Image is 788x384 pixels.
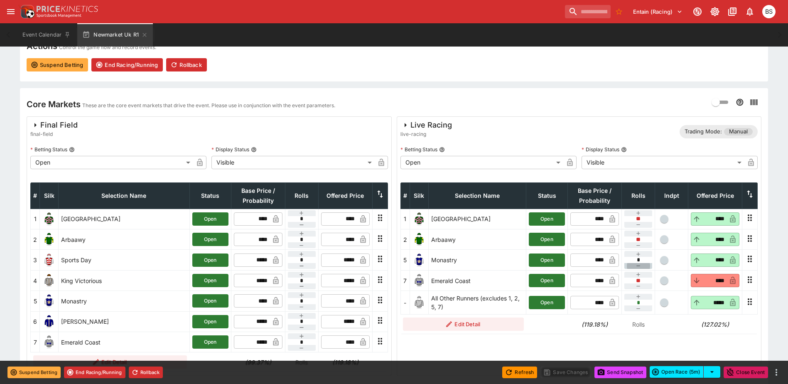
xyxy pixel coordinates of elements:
[42,274,56,287] img: runner 4
[412,254,426,267] img: runner 5
[742,4,757,19] button: Notifications
[30,146,67,153] p: Betting Status
[688,182,742,209] th: Offered Price
[189,182,231,209] th: Status
[400,270,410,290] td: 7
[502,367,537,378] button: Refresh
[412,233,426,246] img: runner 2
[707,4,722,19] button: Toggle light/dark mode
[40,182,59,209] th: Silk
[400,146,437,153] p: Betting Status
[27,99,81,110] h4: Core Markets
[42,315,56,328] img: runner 6
[400,156,563,169] div: Open
[568,182,622,209] th: Base Price / Probability
[400,130,452,138] span: live-racing
[621,147,627,153] button: Display Status
[318,182,372,209] th: Offered Price
[285,182,318,209] th: Rolls
[691,320,740,329] h6: (127.02%)
[91,58,163,71] button: End Racing/Running
[233,358,282,367] h6: (99.37%)
[594,367,646,378] button: Send Snapshot
[725,4,740,19] button: Documentation
[650,366,704,378] button: Open Race (5m)
[582,156,744,169] div: Visible
[400,291,410,315] td: -
[612,5,626,18] button: No Bookmarks
[59,311,190,332] td: [PERSON_NAME]
[192,233,228,246] button: Open
[31,311,40,332] td: 6
[59,182,190,209] th: Selection Name
[529,296,565,309] button: Open
[428,270,526,290] td: Emerald Coast
[251,147,257,153] button: Display Status
[400,229,410,250] td: 2
[69,147,75,153] button: Betting Status
[403,318,524,331] button: Edit Detail
[428,291,526,315] td: All Other Runners (excludes 1, 2, 5, 7)
[685,128,722,136] p: Trading Mode:
[622,182,655,209] th: Rolls
[77,23,153,47] button: Newmarket Uk R1
[42,233,56,246] img: runner 2
[42,212,56,226] img: runner 1
[42,254,56,267] img: runner 3
[439,147,445,153] button: Betting Status
[231,182,285,209] th: Base Price / Probability
[529,233,565,246] button: Open
[7,367,61,378] button: Suspend Betting
[192,212,228,226] button: Open
[628,5,687,18] button: Select Tenant
[31,229,40,250] td: 2
[64,367,125,378] button: End Racing/Running
[565,5,611,18] input: search
[192,315,228,328] button: Open
[400,120,452,130] div: Live Racing
[59,250,190,270] td: Sports Day
[166,58,206,71] button: Rollback
[287,358,316,367] p: Rolls
[211,146,249,153] p: Display Status
[428,229,526,250] td: Arbaawy
[30,130,78,138] span: final-field
[582,146,619,153] p: Display Status
[42,335,56,349] img: runner 7
[59,270,190,290] td: King Victorious
[704,366,720,378] button: select merge strategy
[526,182,568,209] th: Status
[762,5,776,18] div: Brendan Scoble
[30,156,193,169] div: Open
[412,296,426,309] img: blank-silk.png
[529,254,565,267] button: Open
[59,43,156,52] p: Control the game flow and record events.
[624,320,653,329] p: Rolls
[59,229,190,250] td: Arbaawy
[31,270,40,290] td: 4
[3,4,18,19] button: open drawer
[570,320,619,329] h6: (119.18%)
[31,291,40,311] td: 5
[31,182,40,209] th: #
[428,182,526,209] th: Selection Name
[400,182,410,209] th: #
[31,332,40,352] td: 7
[655,182,688,209] th: Independent
[760,2,778,21] button: Brendan Scoble
[82,101,335,110] p: These are the core event markets that drive the event. Please use in conjunction with the event p...
[59,291,190,311] td: Monastry
[650,366,720,378] div: split button
[129,367,163,378] button: Rollback
[33,355,187,369] button: Edit Detail
[529,212,565,226] button: Open
[31,250,40,270] td: 3
[37,14,81,17] img: Sportsbook Management
[18,3,35,20] img: PriceKinetics Logo
[529,274,565,287] button: Open
[400,250,410,270] td: 5
[27,58,88,71] button: Suspend Betting
[31,209,40,229] td: 1
[37,6,98,12] img: PriceKinetics
[17,23,76,47] button: Event Calendar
